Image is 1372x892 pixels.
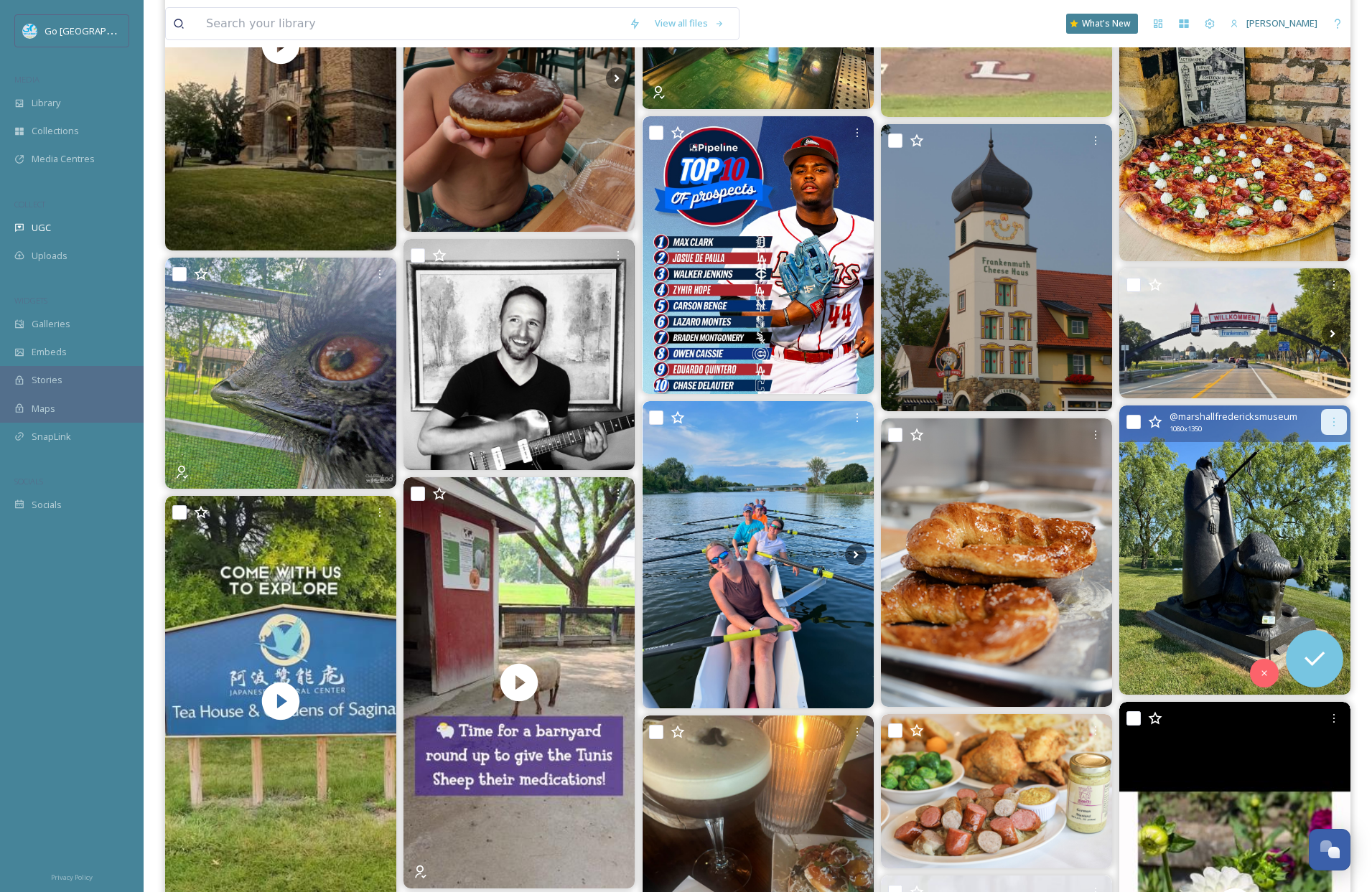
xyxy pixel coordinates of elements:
img: Our authentic, locally made Bavarian sausages have been a guest favorite for decades! Paired with... [881,714,1112,868]
img: #fujifilm #fujinon #xs10 #frankenmuth #photography [881,124,1112,411]
span: MEDIA [14,74,39,85]
img: 📱 When you accidentally turn on the front-facing camera . . . #emu #zoo #funnyanimals #birds [165,258,396,489]
span: Uploads [32,249,67,263]
span: Library [32,96,60,110]
img: on monday the high school rowers sculled once again, and the adults took out two 8’s. coach olive... [643,401,874,708]
img: FUNKTIFIED FOLK!! Dan Vaillancourt is performing this Saturday, August 23rd at 7pm at the Bay Cit... [403,239,635,470]
span: Galleries [32,317,70,331]
span: Stories [32,373,62,387]
span: WIDGETS [14,295,47,306]
span: @ marshallfredericksmuseum [1170,410,1297,423]
a: View all files [648,9,732,37]
span: Maps [32,402,55,416]
button: Open Chat [1309,829,1350,870]
span: SnapLink [32,430,71,443]
img: Michigan's Little Bavaria #littlebavaria #frankenmuth #frankenmuthmi #bavarianinn #visitfrankenmu... [1119,268,1350,398]
span: UGC [32,221,51,235]
a: [PERSON_NAME] [1223,9,1325,37]
img: thumbnail [403,477,635,888]
input: Search your library [199,8,622,39]
span: [PERSON_NAME] [1246,17,1317,29]
a: Privacy Policy [51,868,93,885]
a: What's New [1066,14,1138,34]
span: SOCIALS [14,476,43,487]
span: Media Centres [32,152,95,166]
video: 🐏 Time to give the Tunis Sheep, Dolly and Quiet, their medications and that means a barnyard roun... [403,477,635,888]
img: "Black Elk: Homage to the Great Spirit" ​Marshall M. Fredericks 1998 Sculpture Bronze This sculpt... [1119,405,1350,695]
span: COLLECT [14,199,45,210]
img: mlbpipeline has named 3 LOONS in the Top 10 Outfield Prospects list! [643,116,874,394]
span: Privacy Policy [51,873,93,882]
span: Go [GEOGRAPHIC_DATA] [45,24,151,37]
img: GoGreatLogo_MISkies_RegionalTrails%20%281%29.png [23,24,37,38]
span: 1080 x 1350 [1170,424,1202,434]
span: Collections [32,124,79,138]
img: Nothing beats a warm, golden pretzel with just the right amount of salt. 🥨 Come grab yours today ... [881,418,1112,708]
span: Socials [32,498,62,512]
span: Embeds [32,345,67,359]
